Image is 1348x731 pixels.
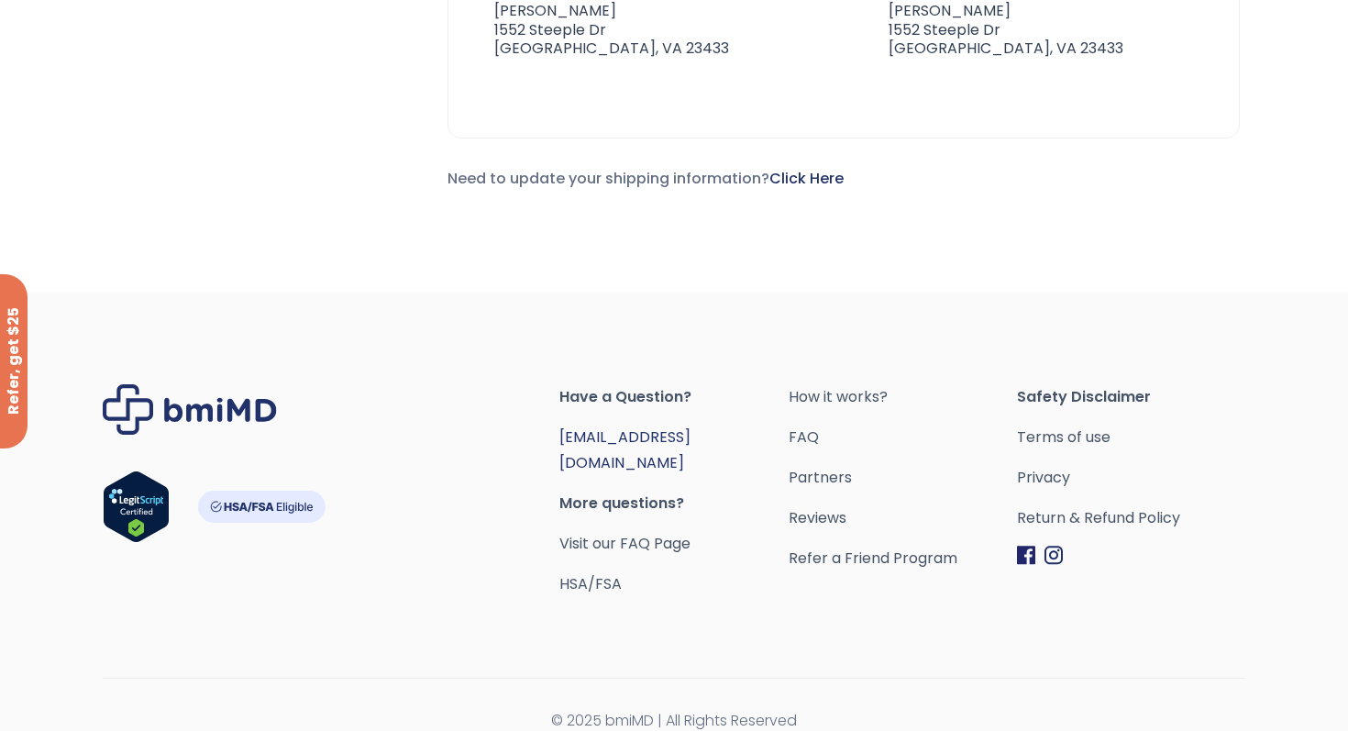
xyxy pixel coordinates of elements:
span: Need to update your shipping information? [447,168,844,189]
a: Click Here [769,168,844,189]
a: How it works? [789,384,1017,410]
a: Reviews [789,505,1017,531]
img: Verify Approval for www.bmimd.com [103,471,170,543]
a: Refer a Friend Program [789,546,1017,571]
a: Terms of use [1017,425,1245,450]
a: Verify LegitScript Approval for www.bmimd.com [103,471,170,551]
span: Safety Disclaimer [1017,384,1245,410]
a: Partners [789,465,1017,491]
a: Privacy [1017,465,1245,491]
a: Return & Refund Policy [1017,505,1245,531]
img: Facebook [1017,546,1035,565]
img: Instagram [1044,546,1063,565]
a: [EMAIL_ADDRESS][DOMAIN_NAME] [559,426,691,473]
a: HSA/FSA [559,573,622,594]
a: FAQ [789,425,1017,450]
address: [PERSON_NAME] 1552 Steeple Dr [GEOGRAPHIC_DATA], VA 23433 [859,2,1123,59]
img: Brand Logo [103,384,277,435]
img: HSA-FSA [197,491,326,523]
a: Visit our FAQ Page [559,533,691,554]
span: More questions? [559,491,788,516]
address: [PERSON_NAME] 1552 Steeple Dr [GEOGRAPHIC_DATA], VA 23433 [467,2,729,59]
span: Have a Question? [559,384,788,410]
